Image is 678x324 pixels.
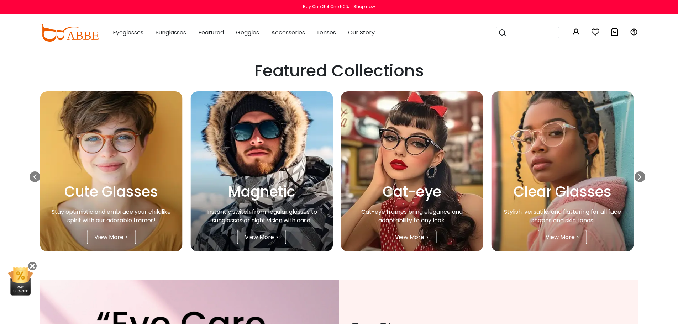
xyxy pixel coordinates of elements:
div: Buy One Get One 50% [303,4,349,10]
img: EcoChic [40,91,183,251]
div: 11 / 16 [190,91,337,251]
div: Cat-eye frames bring elegance and adaptability to any look. [348,208,476,225]
div: Stay optimistic and embrace your childlike spirit with our adorable frames! [47,208,175,225]
div: Instantly switch from regular glasses to sunglasses or night vision with ease. [198,208,326,225]
img: Clear Glasses [491,91,634,251]
div: Clear Glasses [498,181,626,202]
div: Stylish, versatile, and flattering for all face shapes and skin tones [498,208,626,225]
a: Magnetic Instantly switch from regular glasses to sunglasses or night vision with ease. View More > [190,91,333,251]
div: 12 / 16 [341,91,488,251]
a: Clear Glasses Stylish, versatile, and flattering for all face shapes and skin tones View More > [491,91,634,251]
span: Featured [198,28,224,37]
span: Our Story [348,28,375,37]
div: Cute Glasses [47,181,175,202]
span: Accessories [271,28,305,37]
img: EcoChic [341,91,483,251]
div: Cat-eye [348,181,476,202]
div: Magnetic [198,181,326,202]
a: Cute Glasses Stay optimistic and embrace your childlike spirit with our adorable frames! View More > [40,91,183,251]
div: View More > [388,230,436,244]
img: mini welcome offer [7,267,34,296]
div: Shop now [353,4,375,10]
a: Cat-eye Cat-eye frames bring elegance and adaptability to any look. View More > [341,91,483,251]
div: 13 / 16 [491,91,638,251]
div: Next slide [635,171,645,182]
div: 10 / 16 [40,91,187,251]
span: Sunglasses [156,28,186,37]
div: View More > [538,230,587,244]
div: View More > [237,230,286,244]
span: Lenses [317,28,336,37]
img: abbeglasses.com [40,24,99,42]
img: EcoChic [190,91,333,251]
span: Eyeglasses [113,28,143,37]
a: Shop now [350,4,375,10]
span: Goggles [236,28,259,37]
div: View More > [87,230,136,244]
